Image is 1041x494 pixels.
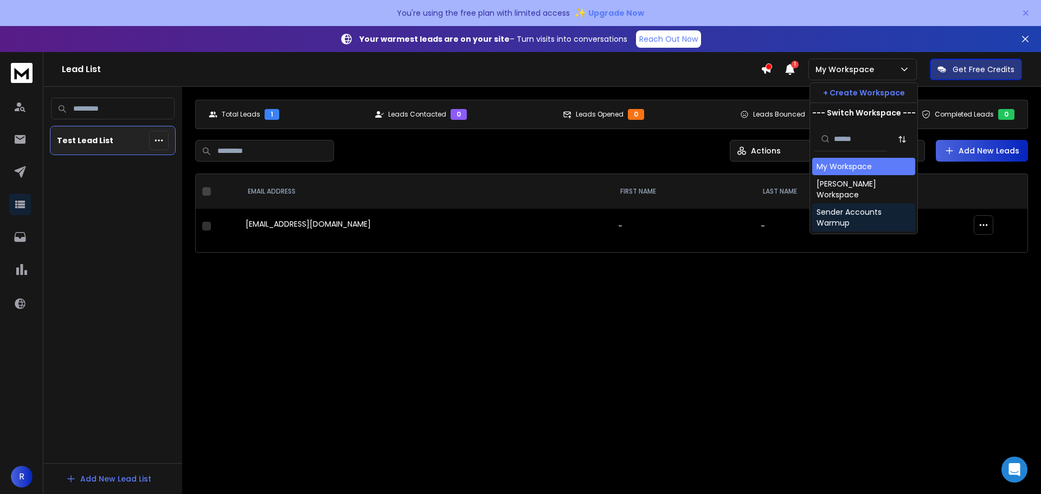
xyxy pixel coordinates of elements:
[11,466,33,487] button: R
[576,110,624,119] p: Leads Opened
[451,109,467,120] div: 0
[359,34,510,44] strong: Your warmest leads are on your site
[817,161,872,172] div: My Workspace
[817,178,911,200] div: [PERSON_NAME] Workspace
[751,145,781,156] p: Actions
[935,110,994,119] p: Completed Leads
[810,83,917,102] button: + Create Workspace
[636,30,701,48] a: Reach Out Now
[817,207,911,228] div: Sender Accounts Warmup
[815,64,878,75] p: My Workspace
[588,8,644,18] span: Upgrade Now
[265,109,279,120] div: 1
[574,5,586,21] span: ✨
[62,63,761,76] h1: Lead List
[388,110,446,119] p: Leads Contacted
[930,59,1022,80] button: Get Free Credits
[612,174,755,209] th: FIRST NAME
[753,110,805,119] p: Leads Bounced
[11,63,33,83] img: logo
[359,34,627,44] p: – Turn visits into conversations
[612,209,755,243] td: -
[628,109,644,120] div: 0
[1001,457,1027,483] div: Open Intercom Messenger
[953,64,1014,75] p: Get Free Credits
[397,8,570,18] p: You're using the free plan with limited access
[57,468,160,490] button: Add New Lead List
[639,34,698,44] p: Reach Out Now
[239,174,612,209] th: EMAIL ADDRESS
[823,87,905,98] p: + Create Workspace
[791,61,799,68] span: 1
[222,110,260,119] p: Total Leads
[246,219,605,234] div: [EMAIL_ADDRESS][DOMAIN_NAME]
[998,109,1014,120] div: 0
[944,145,1019,156] a: Add New Leads
[754,209,893,243] td: -
[936,140,1028,162] button: Add New Leads
[812,107,916,118] p: --- Switch Workspace ---
[57,135,113,146] p: Test Lead List
[574,2,644,24] button: ✨Upgrade Now
[891,129,913,150] button: Sort by Sort A-Z
[754,174,893,209] th: LAST NAME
